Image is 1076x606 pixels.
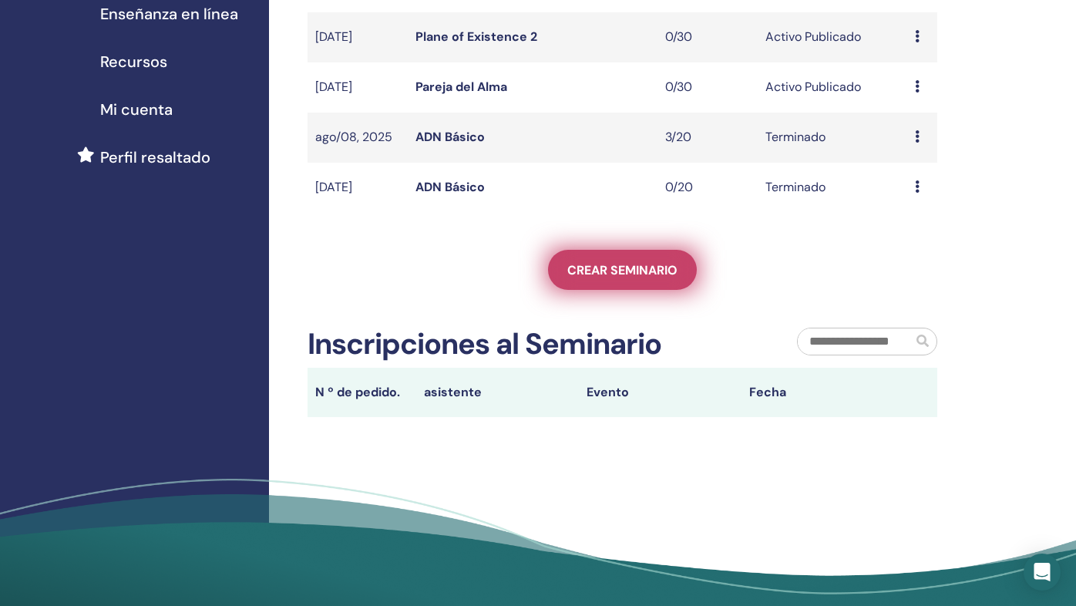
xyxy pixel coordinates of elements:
[308,62,408,113] td: [DATE]
[657,62,758,113] td: 0/30
[657,163,758,213] td: 0/20
[657,113,758,163] td: 3/20
[415,29,537,45] a: Plane of Existence 2
[758,12,908,62] td: Activo Publicado
[415,129,485,145] a: ADN Básico
[415,79,507,95] a: Pareja del Alma
[579,368,741,417] th: Evento
[741,368,904,417] th: Fecha
[308,163,408,213] td: [DATE]
[308,368,416,417] th: N º de pedido.
[758,113,908,163] td: Terminado
[1024,554,1061,591] div: Open Intercom Messenger
[567,262,678,278] span: Crear seminario
[758,163,908,213] td: Terminado
[308,327,661,362] h2: Inscripciones al Seminario
[415,179,485,195] a: ADN Básico
[416,368,579,417] th: asistente
[308,113,408,163] td: ago/08, 2025
[100,98,173,121] span: Mi cuenta
[758,62,908,113] td: Activo Publicado
[100,146,210,169] span: Perfil resaltado
[308,12,408,62] td: [DATE]
[100,2,238,25] span: Enseñanza en línea
[100,50,167,73] span: Recursos
[657,12,758,62] td: 0/30
[548,250,697,290] a: Crear seminario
